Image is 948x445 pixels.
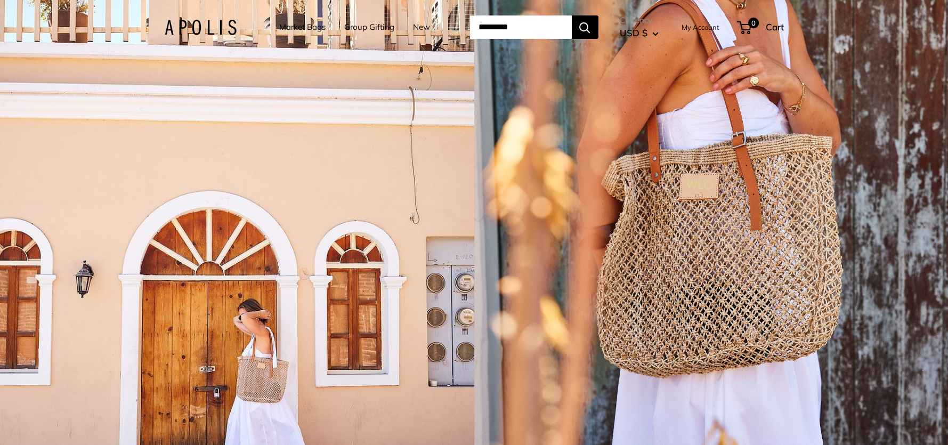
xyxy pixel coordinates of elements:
button: Search [572,15,598,39]
span: USD $ [620,27,647,38]
input: Search... [470,15,572,39]
a: My Account [682,21,719,34]
a: 0 Cart [738,19,784,36]
span: Cart [766,21,784,33]
img: Apolis [165,20,237,35]
a: Market Bags [279,20,326,35]
a: New [413,20,430,35]
span: Currency [620,13,659,28]
button: USD $ [620,25,659,42]
span: 0 [748,18,758,28]
a: Group Gifting [344,20,394,35]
